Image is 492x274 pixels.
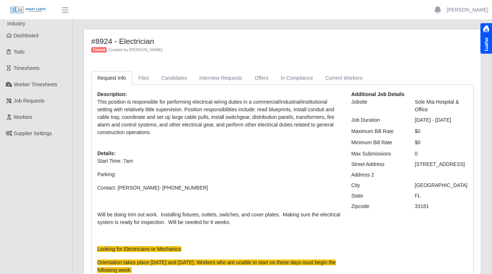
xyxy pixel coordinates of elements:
[249,71,275,85] a: Offers
[97,171,340,178] p: Parking:
[319,71,368,85] a: Current Workers
[193,71,249,85] a: Interview Requests
[132,71,155,85] a: Files
[346,116,410,124] div: Job Duration
[410,139,473,146] div: $0
[91,47,107,53] span: Closed
[409,182,473,189] div: [GEOGRAPHIC_DATA]
[14,114,33,120] span: Workers
[14,82,57,87] span: Worker Timesheets
[346,150,410,158] div: Max Submissions
[346,128,410,135] div: Maximum Bill Rate
[91,71,132,85] a: Request Info
[410,116,473,124] div: [DATE] - [DATE]
[410,128,473,135] div: $0
[14,33,39,38] span: Dashboard
[97,260,336,273] span: Orientation takes place [DATE] and [DATE]. Workers who are unable to start on these days must beg...
[346,171,410,179] div: Address 2
[108,47,162,52] span: Created by [PERSON_NAME]
[410,161,473,168] div: [STREET_ADDRESS]
[346,161,410,168] div: Street Address
[97,91,127,97] b: Description:
[14,98,45,104] span: Job Requests
[447,6,488,14] a: [PERSON_NAME]
[346,182,409,189] div: City
[346,203,410,210] div: Zipcode
[410,192,473,200] div: FL
[97,150,116,156] b: Details:
[7,21,25,26] span: Industry
[14,49,25,55] span: Todo
[97,246,181,252] span: Looking for Electricians or Mechanics
[97,184,340,192] p: Contact: [PERSON_NAME]- [PHONE_NUMBER]
[10,6,46,14] img: SLM Logo
[155,71,193,85] a: Candidates
[410,98,473,113] div: Sole Mia Hospital & Office
[97,211,340,226] p: Will be doing trim out work. Installing fixtures, outlets, switches, and cover plates. Making sur...
[275,71,319,85] a: In Compliance
[410,203,473,210] div: 33181
[346,98,410,113] div: Jobsite
[410,150,473,158] div: 0
[351,91,404,97] b: Additional Job Details
[97,98,340,136] p: This position is responsible for performing electrical wiring duties in a commercial/industrial/i...
[346,192,410,200] div: State
[14,65,40,71] span: Timesheets
[14,130,52,136] span: Supplier Settings
[97,157,340,165] p: Start Time: 7am
[91,37,375,46] h4: #8924 - Electrician
[346,139,410,146] div: Minimum Bill Rate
